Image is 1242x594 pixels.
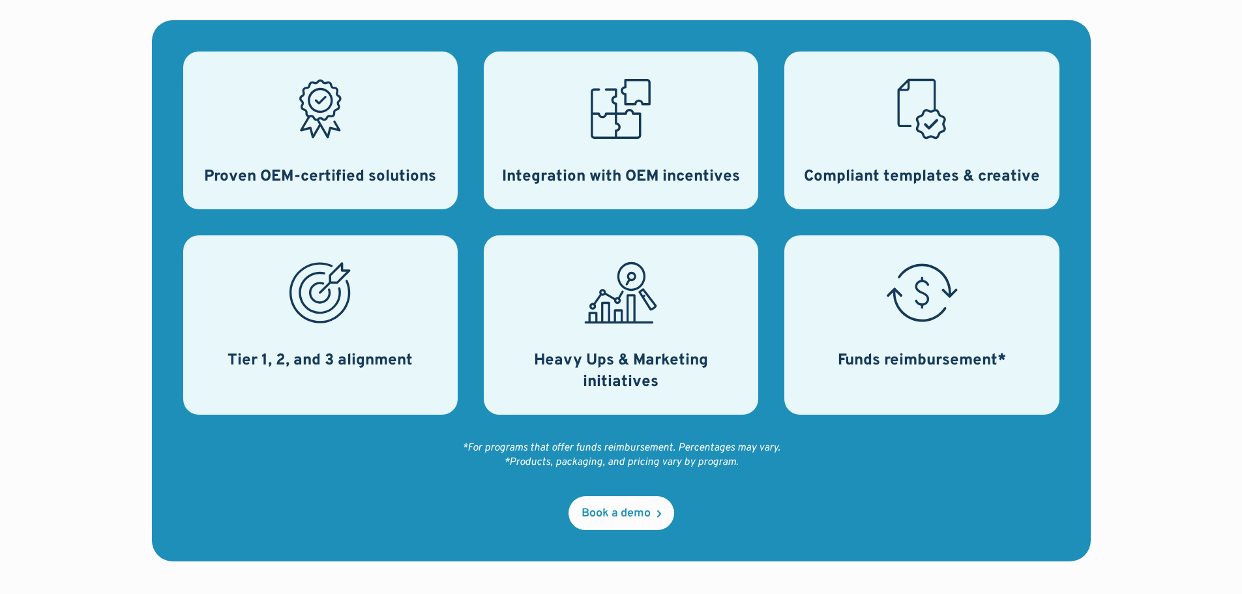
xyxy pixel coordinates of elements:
h3: Compliant templates & creative [804,166,1040,188]
a: Book a demo [569,496,674,530]
h3: Proven OEM-certified solutions [204,166,436,188]
div: Book a demo [582,508,651,520]
h3: Heavy Ups & Marketing initiatives [499,350,743,394]
h3: Integration with OEM incentives [502,166,740,188]
h3: Tier 1, 2, and 3 alignment [228,350,413,372]
div: *For programs that offer funds reimbursement. Percentages may vary. *Products, packaging, and pri... [462,441,780,470]
h3: Funds reimbursement* [838,350,1006,372]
